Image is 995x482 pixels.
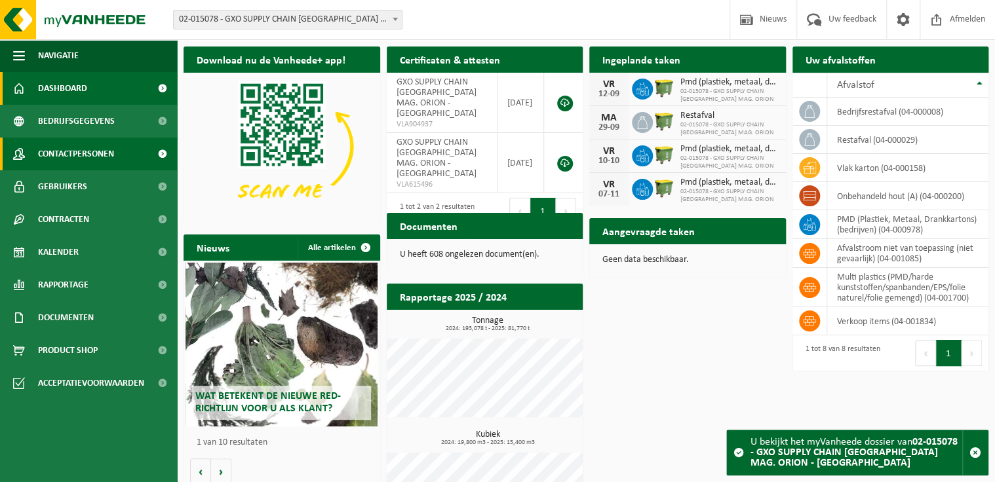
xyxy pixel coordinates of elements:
[38,39,79,72] span: Navigatie
[596,179,622,190] div: VR
[837,80,874,90] span: Afvalstof
[751,430,962,475] div: U bekijkt het myVanheede dossier van
[556,198,576,224] button: Next
[397,138,477,179] span: GXO SUPPLY CHAIN [GEOGRAPHIC_DATA] MAG. ORION - [GEOGRAPHIC_DATA]
[680,188,779,204] span: 02-015078 - GXO SUPPLY CHAIN [GEOGRAPHIC_DATA] MAG. ORION
[38,301,94,334] span: Documenten
[38,236,79,269] span: Kalender
[174,10,402,29] span: 02-015078 - GXO SUPPLY CHAIN ANTWERPEN MAG. ORION - ANTWERPEN
[185,263,378,426] a: Wat betekent de nieuwe RED-richtlijn voor u als klant?
[653,77,675,99] img: WB-1100-HPE-GN-51
[827,210,989,239] td: PMD (Plastiek, Metaal, Drankkartons) (bedrijven) (04-000978)
[602,255,773,265] p: Geen data beschikbaar.
[827,98,989,126] td: bedrijfsrestafval (04-000008)
[393,439,583,446] span: 2024: 19,800 m3 - 2025: 15,400 m3
[387,213,471,238] h2: Documenten
[393,196,475,225] div: 1 tot 2 van 2 resultaten
[680,111,779,121] span: Restafval
[915,340,936,366] button: Previous
[298,234,379,261] a: Alle artikelen
[589,46,693,72] h2: Ingeplande taken
[397,119,487,130] span: VLA904937
[596,90,622,99] div: 12-09
[387,284,520,309] h2: Rapportage 2025 / 2024
[962,340,982,366] button: Next
[792,46,889,72] h2: Uw afvalstoffen
[936,340,962,366] button: 1
[38,334,98,367] span: Product Shop
[497,133,544,193] td: [DATE]
[653,110,675,132] img: WB-1100-HPE-GN-50
[173,10,402,29] span: 02-015078 - GXO SUPPLY CHAIN ANTWERPEN MAG. ORION - ANTWERPEN
[38,170,87,203] span: Gebruikers
[509,198,530,224] button: Previous
[393,325,583,332] span: 2024: 193,078 t - 2025: 81,770 t
[827,268,989,307] td: multi plastics (PMD/harde kunststoffen/spanbanden/EPS/folie naturel/folie gemengd) (04-001700)
[397,179,487,190] span: VLA615496
[827,239,989,268] td: afvalstroom niet van toepassing (niet gevaarlijk) (04-001085)
[387,46,513,72] h2: Certificaten & attesten
[184,46,359,72] h2: Download nu de Vanheede+ app!
[827,182,989,210] td: onbehandeld hout (A) (04-000200)
[184,73,380,220] img: Download de VHEPlus App
[751,437,958,468] strong: 02-015078 - GXO SUPPLY CHAIN [GEOGRAPHIC_DATA] MAG. ORION - [GEOGRAPHIC_DATA]
[799,339,880,367] div: 1 tot 8 van 8 resultaten
[38,269,88,301] span: Rapportage
[680,121,779,137] span: 02-015078 - GXO SUPPLY CHAIN [GEOGRAPHIC_DATA] MAG. ORION
[38,203,89,236] span: Contracten
[827,154,989,182] td: vlak karton (04-000158)
[680,77,779,88] span: Pmd (plastiek, metaal, drankkartons) (bedrijven)
[827,307,989,335] td: verkoop items (04-001834)
[393,430,583,446] h3: Kubiek
[680,88,779,103] span: 02-015078 - GXO SUPPLY CHAIN [GEOGRAPHIC_DATA] MAG. ORION
[653,177,675,199] img: WB-1100-HPE-GN-51
[596,123,622,132] div: 29-09
[596,190,622,199] div: 07-11
[400,250,570,259] p: U heeft 608 ongelezen document(en).
[38,105,115,138] span: Bedrijfsgegevens
[827,126,989,154] td: restafval (04-000029)
[680,155,779,170] span: 02-015078 - GXO SUPPLY CHAIN [GEOGRAPHIC_DATA] MAG. ORION
[596,79,622,90] div: VR
[680,144,779,155] span: Pmd (plastiek, metaal, drankkartons) (bedrijven)
[38,138,114,170] span: Contactpersonen
[38,72,87,105] span: Dashboard
[680,177,779,188] span: Pmd (plastiek, metaal, drankkartons) (bedrijven)
[653,143,675,166] img: WB-1100-HPE-GN-51
[38,367,144,399] span: Acceptatievoorwaarden
[397,77,477,119] span: GXO SUPPLY CHAIN [GEOGRAPHIC_DATA] MAG. ORION - [GEOGRAPHIC_DATA]
[184,234,243,260] h2: Nieuws
[393,316,583,332] h3: Tonnage
[497,73,544,133] td: [DATE]
[197,438,374,447] p: 1 van 10 resultaten
[596,146,622,157] div: VR
[195,391,341,414] span: Wat betekent de nieuwe RED-richtlijn voor u als klant?
[485,309,581,335] a: Bekijk rapportage
[596,157,622,166] div: 10-10
[596,113,622,123] div: MA
[589,218,708,244] h2: Aangevraagde taken
[530,198,556,224] button: 1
